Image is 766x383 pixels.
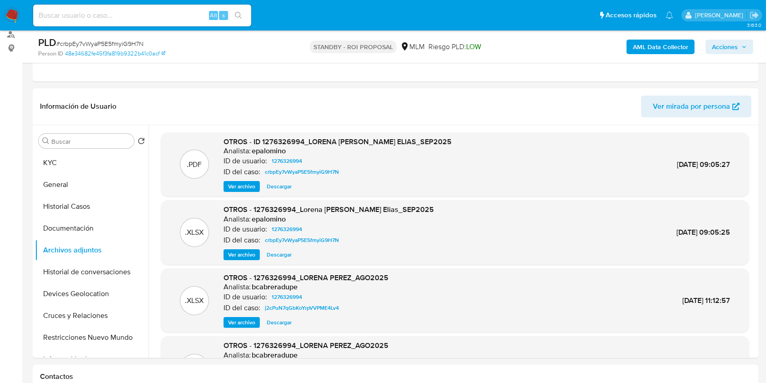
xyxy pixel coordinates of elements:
p: .XLSX [185,227,204,237]
span: LOW [466,41,481,52]
span: Alt [210,11,217,20]
b: Person ID [38,50,63,58]
button: KYC [35,152,149,174]
div: MLM [400,42,425,52]
button: Información de accesos [35,348,149,370]
p: Analista: [224,215,251,224]
p: ID del caso: [224,303,260,312]
span: [DATE] 09:05:25 [676,227,730,237]
button: Ver archivo [224,181,260,192]
span: j2cPuN7qGbKoYrpVVPME4Lv4 [265,302,339,313]
h6: epalomino [252,215,286,224]
p: Analista: [224,351,251,360]
span: OTROS - 1276326994_Lorena [PERSON_NAME] Elias_SEP2025 [224,204,434,215]
button: Restricciones Nuevo Mundo [35,327,149,348]
h6: epalomino [252,146,286,156]
span: [DATE] 11:12:57 [682,295,730,306]
span: Descargar [267,318,292,327]
span: Ver mirada por persona [653,96,730,117]
button: Descargar [262,317,296,328]
h1: Información de Usuario [40,102,116,111]
p: ID de usuario: [224,292,267,302]
p: Analista: [224,146,251,156]
span: OTROS - 1276326994_LORENA PEREZ_AGO2025 [224,272,388,283]
a: j2cPuN7qGbKoYrpVVPME4Lv4 [261,302,343,313]
span: 3.163.0 [747,21,761,29]
p: ID del caso: [224,167,260,176]
input: Buscar [51,137,130,146]
span: [DATE] 09:05:27 [677,159,730,170]
button: Descargar [262,249,296,260]
button: Devices Geolocation [35,283,149,305]
button: AML Data Collector [627,40,695,54]
a: crbpEy7vWyaP5E5fmyiG9H7N [261,235,343,246]
a: 48e34682fe45f3fa819b9322b41c0acf [65,50,165,58]
a: Notificaciones [666,11,673,19]
p: ID de usuario: [224,156,267,166]
p: ID del caso: [224,236,260,245]
span: Riesgo PLD: [428,42,481,52]
a: crbpEy7vWyaP5E5fmyiG9H7N [261,166,343,177]
b: AML Data Collector [633,40,688,54]
h1: Contactos [40,372,751,381]
h6: bcabreradupe [252,351,298,360]
span: 1276326994 [272,292,302,302]
span: crbpEy7vWyaP5E5fmyiG9H7N [265,235,339,246]
button: Descargar [262,181,296,192]
a: 1276326994 [268,224,306,235]
span: 1276326994 [272,156,302,166]
span: Acciones [712,40,738,54]
button: General [35,174,149,196]
button: Cruces y Relaciones [35,305,149,327]
span: Descargar [267,182,292,191]
span: Accesos rápidos [606,10,657,20]
span: s [222,11,225,20]
span: Ver archivo [228,318,255,327]
span: Ver archivo [228,250,255,259]
h6: bcabreradupe [252,282,298,292]
button: Volver al orden por defecto [138,137,145,147]
a: 1276326994 [268,292,306,302]
span: OTROS - ID 1276326994_LORENA [PERSON_NAME] ELIAS_SEP2025 [224,136,452,147]
a: Salir [750,10,759,20]
p: STANDBY - ROI PROPOSAL [310,40,397,53]
button: Ver archivo [224,249,260,260]
a: 1276326994 [268,156,306,166]
input: Buscar usuario o caso... [33,10,251,21]
button: Ver mirada por persona [641,96,751,117]
p: .XLSX [185,296,204,306]
span: crbpEy7vWyaP5E5fmyiG9H7N [265,166,339,177]
button: Historial de conversaciones [35,261,149,283]
span: 1276326994 [272,224,302,235]
span: # crbpEy7vWyaP5E5fmyiG9H7N [56,39,144,48]
button: Buscar [42,137,50,145]
button: search-icon [229,9,248,22]
p: .PDF [187,160,202,170]
button: Ver archivo [224,317,260,328]
span: Descargar [267,250,292,259]
b: PLD [38,35,56,50]
button: Acciones [706,40,753,54]
p: ID de usuario: [224,225,267,234]
p: fernando.ftapiamartinez@mercadolibre.com.mx [695,11,746,20]
button: Archivos adjuntos [35,239,149,261]
button: Documentación [35,217,149,239]
span: Ver archivo [228,182,255,191]
p: Analista: [224,282,251,292]
span: OTROS - 1276326994_LORENA PEREZ_AGO2025 [224,340,388,351]
button: Historial Casos [35,196,149,217]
